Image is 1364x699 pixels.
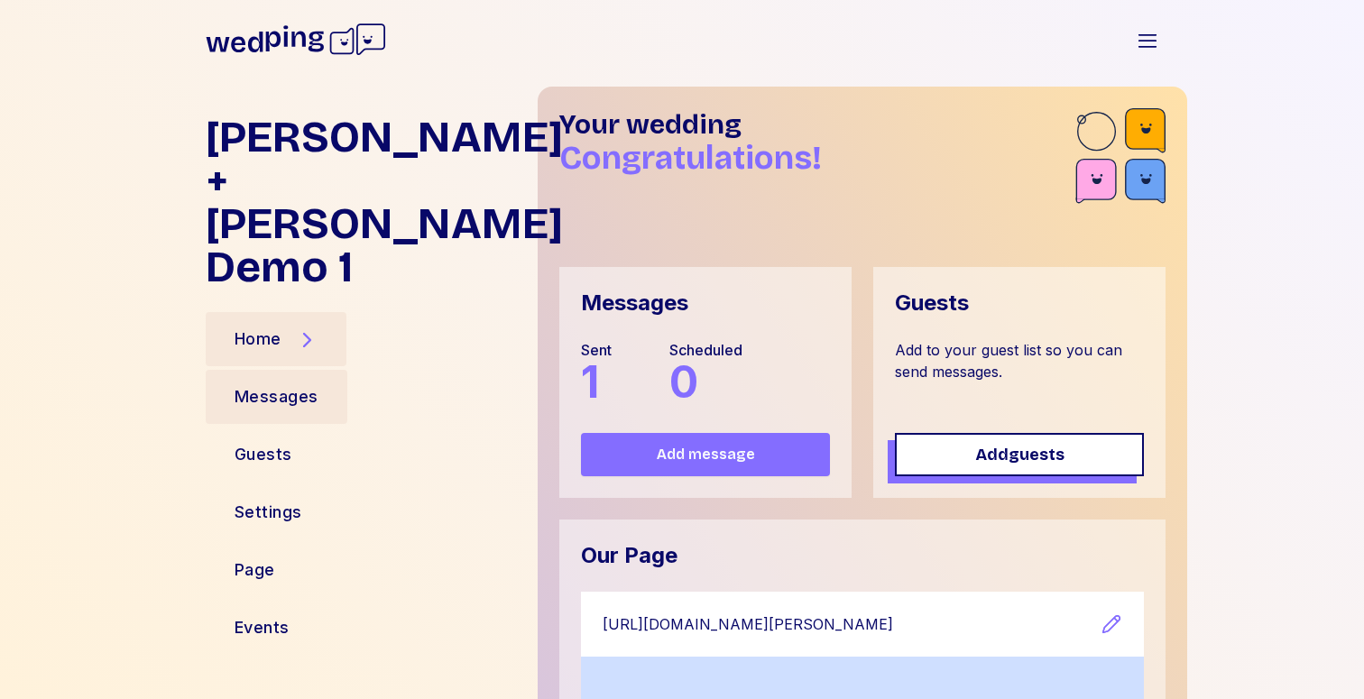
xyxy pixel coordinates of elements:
button: Addguests [895,433,1144,476]
img: guest-accent-br.svg [1075,108,1166,209]
div: Sent [581,339,612,361]
div: Messages [235,384,318,409]
div: Scheduled [669,339,742,361]
div: Settings [235,500,302,525]
span: Add guests [975,442,1064,467]
a: [URL][DOMAIN_NAME][PERSON_NAME] [603,613,1101,636]
h1: Your wedding [559,108,1075,141]
div: Add to your guest list so you can send messages. [895,339,1144,411]
span: Add message [657,444,755,465]
div: Guests [895,289,969,317]
div: Our Page [581,541,677,570]
span: 1 [581,355,599,409]
div: Guests [235,442,292,467]
div: Page [235,557,275,583]
div: Events [235,615,290,640]
div: Home [235,327,281,352]
h1: [PERSON_NAME] + [PERSON_NAME] Demo 1 [206,115,523,289]
div: Messages [581,289,688,317]
span: 0 [669,355,698,409]
button: Add message [581,433,830,476]
span: Congratulations! [559,139,822,178]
